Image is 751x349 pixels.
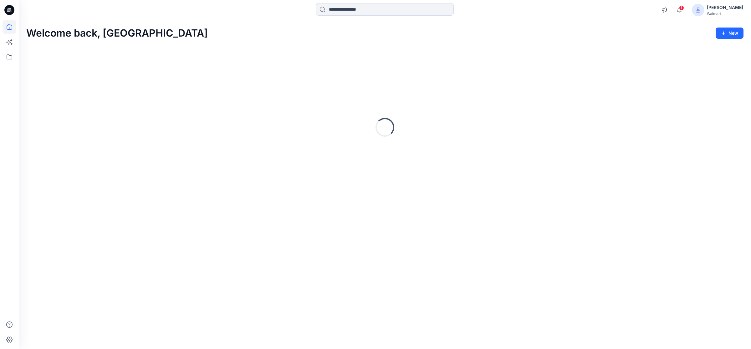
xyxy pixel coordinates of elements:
button: New [716,28,743,39]
span: 1 [679,5,684,10]
div: Walmart [707,11,743,16]
div: [PERSON_NAME] [707,4,743,11]
svg: avatar [696,8,701,13]
h2: Welcome back, [GEOGRAPHIC_DATA] [26,28,208,39]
